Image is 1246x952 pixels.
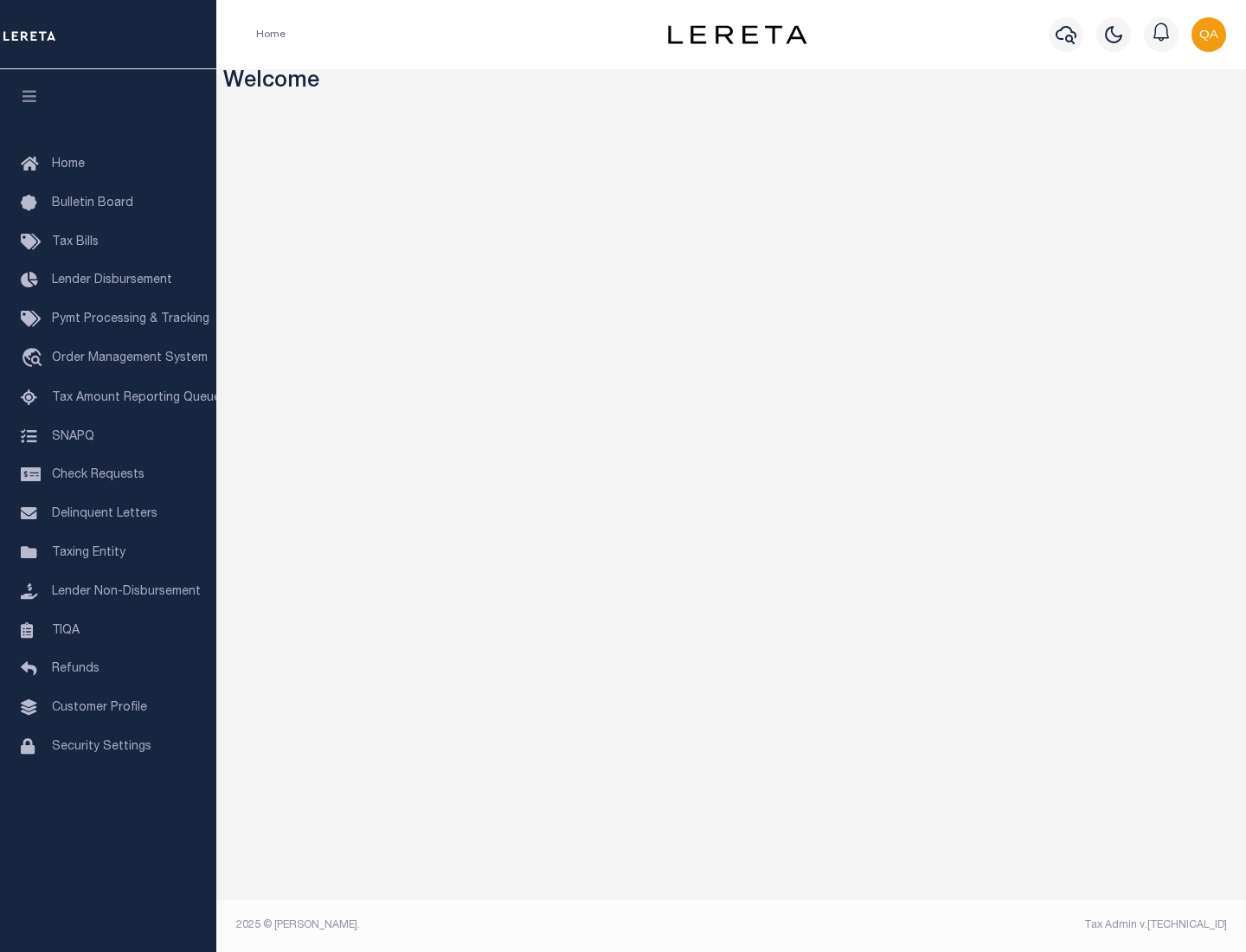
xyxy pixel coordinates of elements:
span: Customer Profile [52,702,147,714]
span: Refunds [52,663,100,675]
span: SNAPQ [52,430,94,442]
span: Bulletin Board [52,197,133,209]
img: logo-dark.svg [668,25,806,44]
span: Check Requests [52,469,145,481]
span: Lender Non-Disbursement [52,586,201,598]
span: Security Settings [52,741,151,753]
span: Pymt Processing & Tracking [52,313,209,325]
span: Taxing Entity [52,547,125,559]
li: Home [256,27,286,42]
div: Tax Admin v.[TECHNICAL_ID] [744,917,1227,933]
span: Home [52,158,85,170]
span: Delinquent Letters [52,508,157,520]
h3: Welcome [223,69,1240,96]
i: travel_explore [21,348,48,370]
img: svg+xml;base64,PHN2ZyB4bWxucz0iaHR0cDovL3d3dy53My5vcmcvMjAwMC9zdmciIHBvaW50ZXItZXZlbnRzPSJub25lIi... [1191,17,1226,52]
div: 2025 © [PERSON_NAME]. [223,917,732,933]
span: Lender Disbursement [52,274,172,286]
span: TIQA [52,624,80,636]
span: Order Management System [52,352,208,364]
span: Tax Bills [52,236,99,248]
span: Tax Amount Reporting Queue [52,392,221,404]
